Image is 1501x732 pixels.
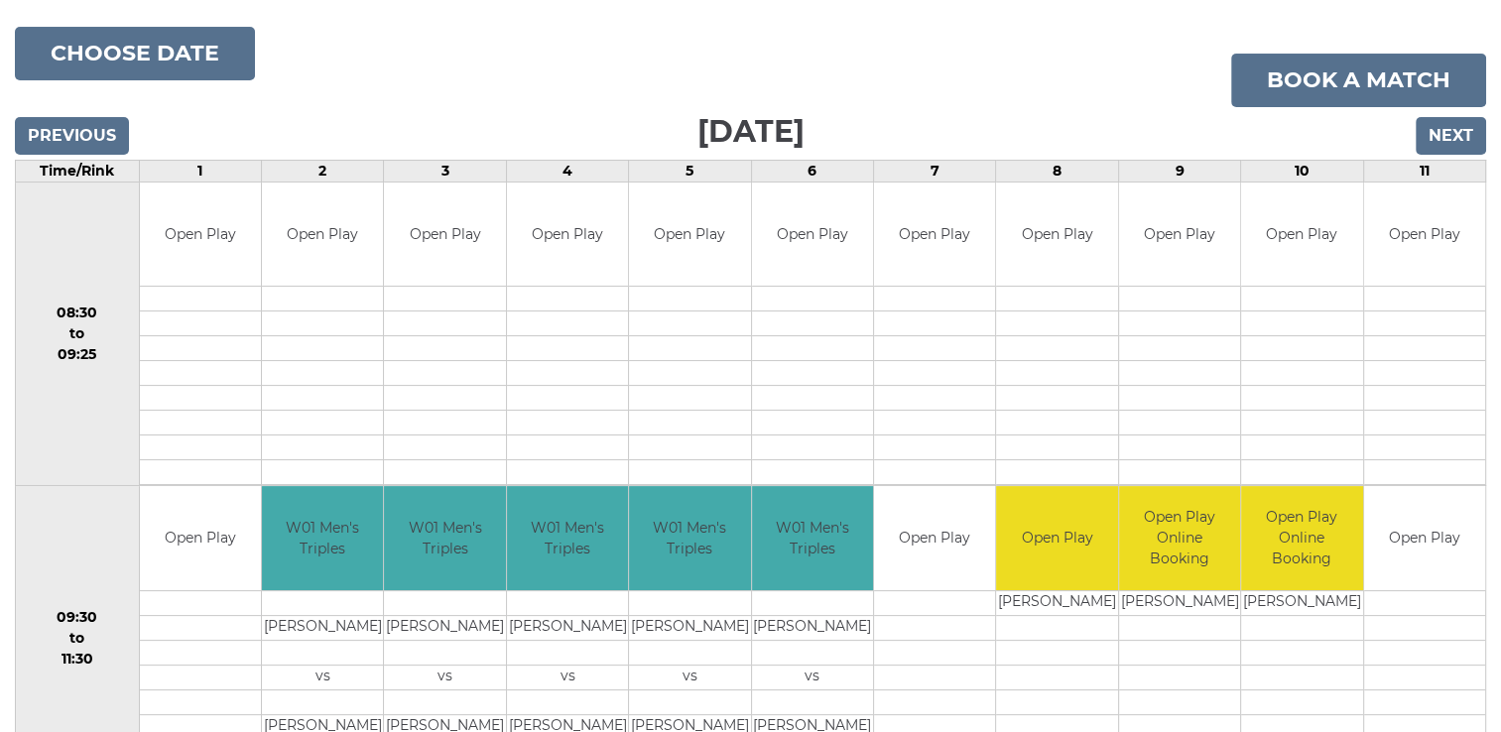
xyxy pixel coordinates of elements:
[1119,183,1240,287] td: Open Play
[384,160,506,182] td: 3
[1241,160,1363,182] td: 10
[140,183,261,287] td: Open Play
[1416,117,1486,155] input: Next
[996,160,1118,182] td: 8
[507,615,628,640] td: [PERSON_NAME]
[629,183,750,287] td: Open Play
[140,486,261,590] td: Open Play
[1364,183,1486,287] td: Open Play
[996,486,1117,590] td: Open Play
[996,590,1117,615] td: [PERSON_NAME]
[384,665,505,689] td: vs
[384,486,505,590] td: W01 Men's Triples
[1241,486,1362,590] td: Open Play Online Booking
[752,183,873,287] td: Open Play
[262,486,383,590] td: W01 Men's Triples
[629,665,750,689] td: vs
[262,615,383,640] td: [PERSON_NAME]
[629,615,750,640] td: [PERSON_NAME]
[1241,590,1362,615] td: [PERSON_NAME]
[873,160,995,182] td: 7
[15,117,129,155] input: Previous
[629,160,751,182] td: 5
[1364,486,1486,590] td: Open Play
[507,486,628,590] td: W01 Men's Triples
[752,665,873,689] td: vs
[629,486,750,590] td: W01 Men's Triples
[874,486,995,590] td: Open Play
[752,486,873,590] td: W01 Men's Triples
[507,665,628,689] td: vs
[262,665,383,689] td: vs
[1241,183,1362,287] td: Open Play
[384,183,505,287] td: Open Play
[16,160,140,182] td: Time/Rink
[751,160,873,182] td: 6
[1119,486,1240,590] td: Open Play Online Booking
[506,160,628,182] td: 4
[15,27,255,80] button: Choose date
[1119,590,1240,615] td: [PERSON_NAME]
[752,615,873,640] td: [PERSON_NAME]
[262,183,383,287] td: Open Play
[1363,160,1486,182] td: 11
[261,160,383,182] td: 2
[384,615,505,640] td: [PERSON_NAME]
[1118,160,1240,182] td: 9
[507,183,628,287] td: Open Play
[16,182,140,486] td: 08:30 to 09:25
[1231,54,1486,107] a: Book a match
[996,183,1117,287] td: Open Play
[139,160,261,182] td: 1
[874,183,995,287] td: Open Play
